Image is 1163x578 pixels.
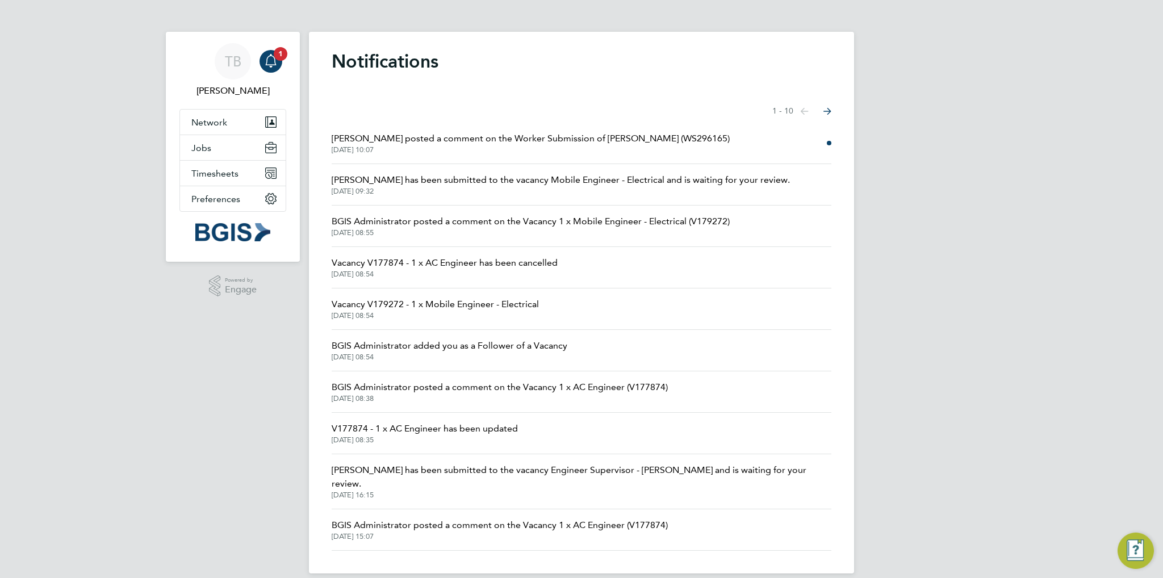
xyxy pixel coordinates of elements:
[332,173,790,196] a: [PERSON_NAME] has been submitted to the vacancy Mobile Engineer - Electrical and is waiting for y...
[772,100,831,123] nav: Select page of notifications list
[332,132,730,154] a: [PERSON_NAME] posted a comment on the Worker Submission of [PERSON_NAME] (WS296165)[DATE] 10:07
[191,117,227,128] span: Network
[332,298,539,311] span: Vacancy V179272 - 1 x Mobile Engineer - Electrical
[180,186,286,211] button: Preferences
[772,106,793,117] span: 1 - 10
[332,380,668,394] span: BGIS Administrator posted a comment on the Vacancy 1 x AC Engineer (V177874)
[225,54,241,69] span: TB
[225,275,257,285] span: Powered by
[191,194,240,204] span: Preferences
[332,50,831,73] h1: Notifications
[332,463,831,491] span: [PERSON_NAME] has been submitted to the vacancy Engineer Supervisor - [PERSON_NAME] and is waitin...
[332,132,730,145] span: [PERSON_NAME] posted a comment on the Worker Submission of [PERSON_NAME] (WS296165)
[209,275,257,297] a: Powered byEngage
[332,145,730,154] span: [DATE] 10:07
[332,422,518,435] span: V177874 - 1 x AC Engineer has been updated
[332,435,518,445] span: [DATE] 08:35
[332,394,668,403] span: [DATE] 08:38
[191,143,211,153] span: Jobs
[274,47,287,61] span: 1
[332,339,567,362] a: BGIS Administrator added you as a Follower of a Vacancy[DATE] 08:54
[332,353,567,362] span: [DATE] 08:54
[332,228,730,237] span: [DATE] 08:55
[332,215,730,237] a: BGIS Administrator posted a comment on the Vacancy 1 x Mobile Engineer - Electrical (V179272)[DAT...
[260,43,282,79] a: 1
[180,110,286,135] button: Network
[332,518,668,532] span: BGIS Administrator posted a comment on the Vacancy 1 x AC Engineer (V177874)
[191,168,239,179] span: Timesheets
[179,43,286,98] a: TB[PERSON_NAME]
[332,187,790,196] span: [DATE] 09:32
[332,256,558,279] a: Vacancy V177874 - 1 x AC Engineer has been cancelled[DATE] 08:54
[332,270,558,279] span: [DATE] 08:54
[179,223,286,241] a: Go to home page
[332,173,790,187] span: [PERSON_NAME] has been submitted to the vacancy Mobile Engineer - Electrical and is waiting for y...
[332,298,539,320] a: Vacancy V179272 - 1 x Mobile Engineer - Electrical[DATE] 08:54
[332,422,518,445] a: V177874 - 1 x AC Engineer has been updated[DATE] 08:35
[180,161,286,186] button: Timesheets
[332,215,730,228] span: BGIS Administrator posted a comment on the Vacancy 1 x Mobile Engineer - Electrical (V179272)
[332,491,831,500] span: [DATE] 16:15
[179,84,286,98] span: Toby Bavester
[166,32,300,262] nav: Main navigation
[225,285,257,295] span: Engage
[332,532,668,541] span: [DATE] 15:07
[332,518,668,541] a: BGIS Administrator posted a comment on the Vacancy 1 x AC Engineer (V177874)[DATE] 15:07
[180,135,286,160] button: Jobs
[332,311,539,320] span: [DATE] 08:54
[332,463,831,500] a: [PERSON_NAME] has been submitted to the vacancy Engineer Supervisor - [PERSON_NAME] and is waitin...
[1118,533,1154,569] button: Engage Resource Center
[332,339,567,353] span: BGIS Administrator added you as a Follower of a Vacancy
[332,256,558,270] span: Vacancy V177874 - 1 x AC Engineer has been cancelled
[332,380,668,403] a: BGIS Administrator posted a comment on the Vacancy 1 x AC Engineer (V177874)[DATE] 08:38
[195,223,270,241] img: bgis-logo-retina.png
